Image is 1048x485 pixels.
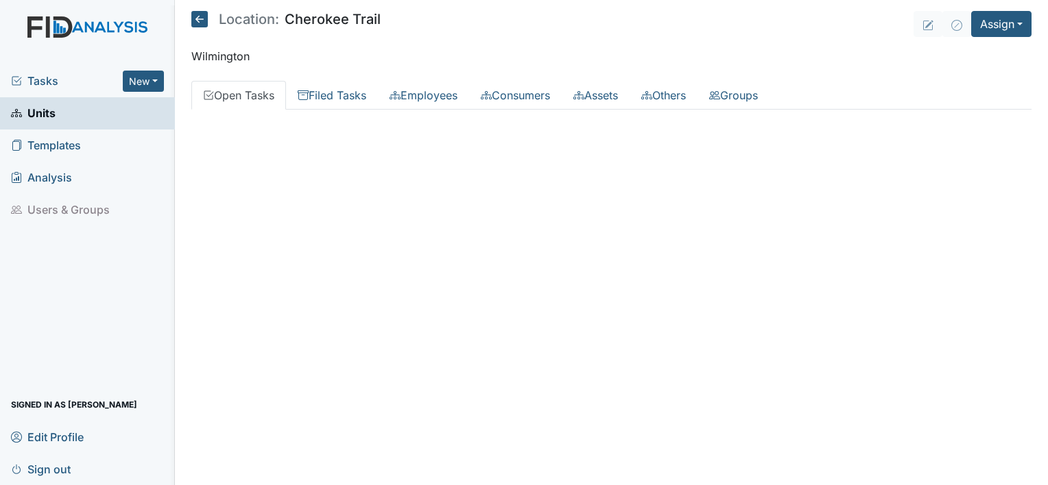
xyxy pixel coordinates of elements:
[469,81,562,110] a: Consumers
[630,81,698,110] a: Others
[698,81,770,110] a: Groups
[286,81,378,110] a: Filed Tasks
[562,81,630,110] a: Assets
[11,103,56,124] span: Units
[11,394,137,415] span: Signed in as [PERSON_NAME]
[191,48,1032,64] p: Wilmington
[191,81,286,110] a: Open Tasks
[219,12,279,26] span: Location:
[971,11,1032,37] button: Assign
[11,135,81,156] span: Templates
[378,81,469,110] a: Employees
[191,11,381,27] h5: Cherokee Trail
[11,73,123,89] a: Tasks
[11,167,72,188] span: Analysis
[123,71,164,92] button: New
[11,458,71,480] span: Sign out
[11,426,84,447] span: Edit Profile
